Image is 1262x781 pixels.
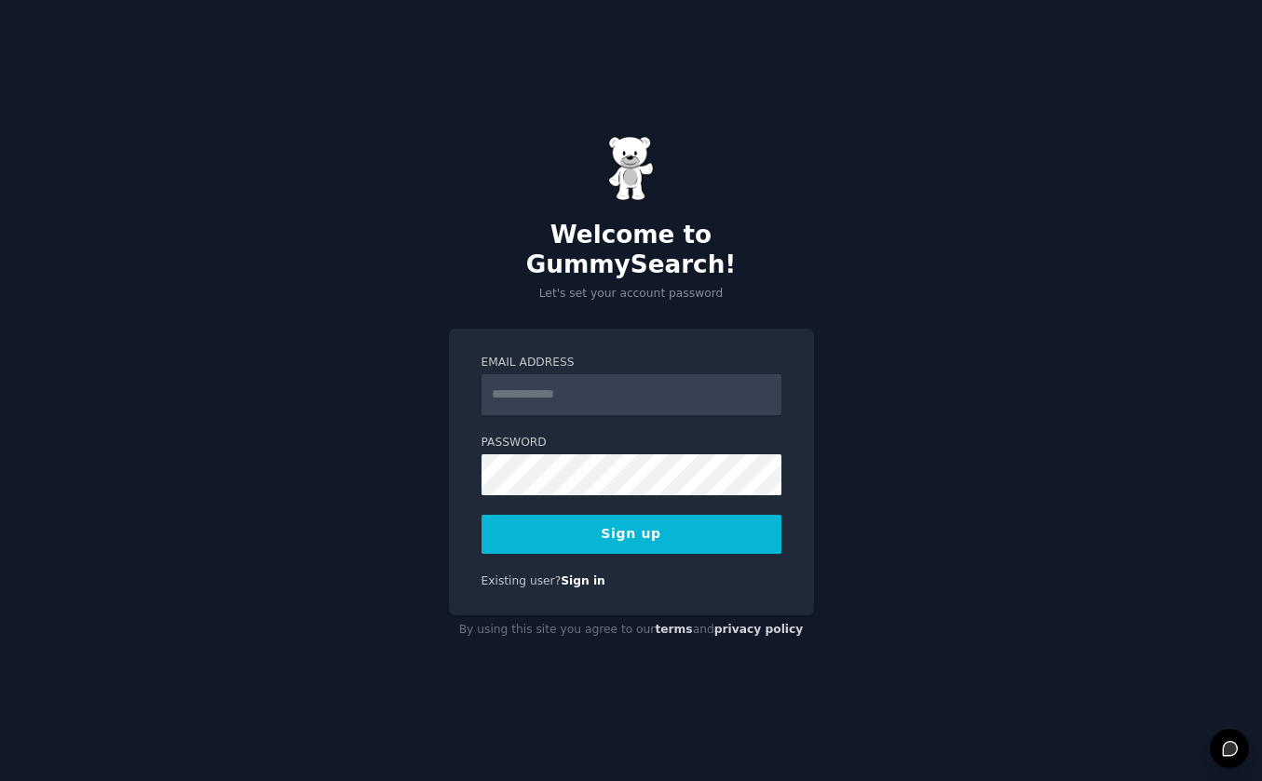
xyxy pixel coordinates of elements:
[449,221,814,279] h2: Welcome to GummySearch!
[449,615,814,645] div: By using this site you agree to our and
[714,623,804,636] a: privacy policy
[482,435,781,451] label: Password
[482,355,781,371] label: Email Address
[608,136,655,201] img: Gummy Bear
[561,574,605,587] a: Sign in
[449,286,814,303] p: Let's set your account password
[482,574,562,587] span: Existing user?
[655,623,692,636] a: terms
[482,515,781,554] button: Sign up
